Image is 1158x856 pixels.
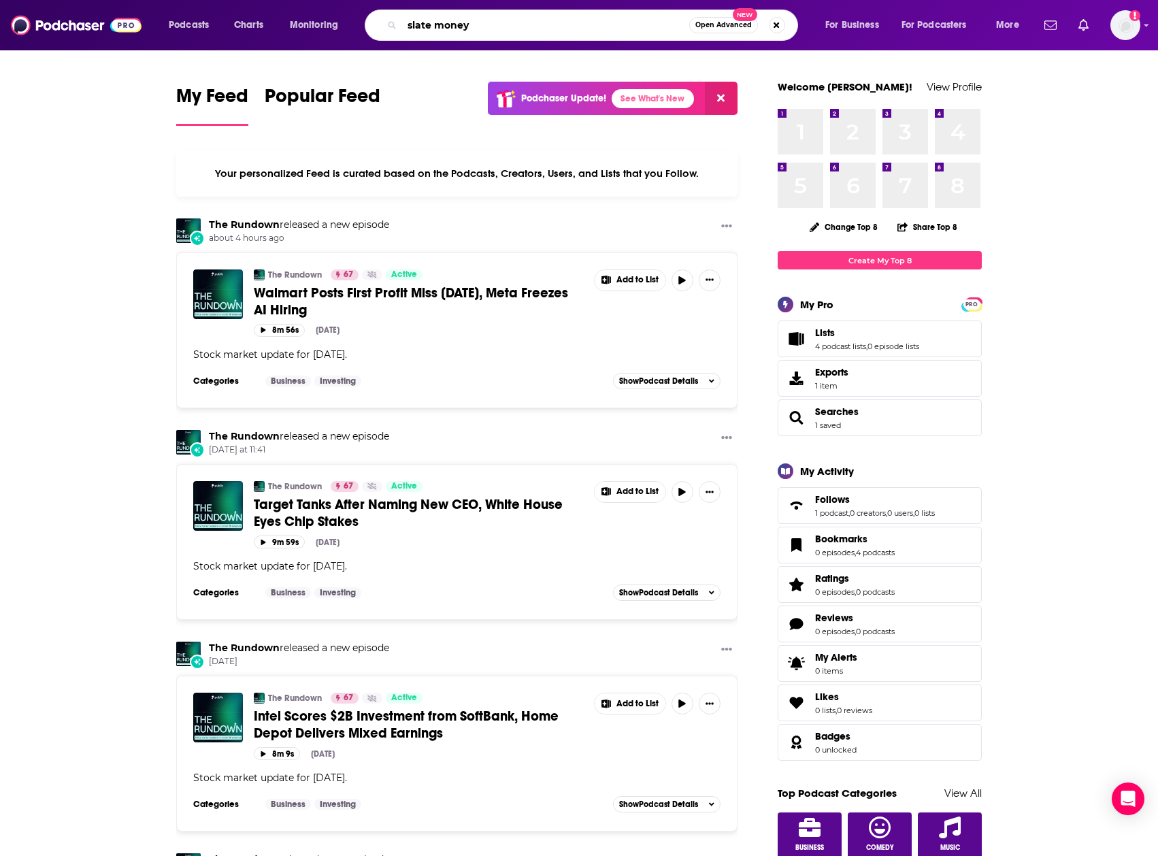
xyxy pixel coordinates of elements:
[1039,14,1062,37] a: Show notifications dropdown
[193,560,347,572] span: Stock market update for [DATE].
[837,706,872,715] a: 0 reviews
[595,693,665,714] button: Show More Button
[782,614,810,633] a: Reviews
[268,481,322,492] a: The Rundown
[901,16,967,35] span: For Podcasters
[1112,783,1144,815] div: Open Intercom Messenger
[316,325,340,335] div: [DATE]
[176,218,201,243] img: The Rundown
[314,376,361,386] a: Investing
[209,656,389,668] span: [DATE]
[311,749,335,759] div: [DATE]
[815,366,848,378] span: Exports
[699,269,721,291] button: Show More Button
[815,327,919,339] a: Lists
[193,693,243,742] a: Intel Scores $2B Investment from SoftBank, Home Depot Delivers Mixed Earnings
[280,14,356,36] button: open menu
[987,14,1036,36] button: open menu
[209,218,280,231] a: The Rundown
[699,481,721,503] button: Show More Button
[331,481,359,492] a: 67
[778,787,897,800] a: Top Podcast Categories
[778,320,982,357] span: Lists
[521,93,606,104] p: Podchaser Update!
[268,269,322,280] a: The Rundown
[344,480,353,493] span: 67
[778,645,982,682] a: My Alerts
[209,430,280,442] a: The Rundown
[254,693,265,704] img: The Rundown
[695,22,752,29] span: Open Advanced
[940,844,960,852] span: Music
[815,327,835,339] span: Lists
[268,693,322,704] a: The Rundown
[1129,10,1140,21] svg: Add a profile image
[893,14,987,36] button: open menu
[913,508,914,518] span: ,
[11,12,142,38] a: Podchaser - Follow, Share and Rate Podcasts
[254,747,300,760] button: 8m 9s
[331,693,359,704] a: 67
[290,16,338,35] span: Monitoring
[209,430,389,443] h3: released a new episode
[344,268,353,282] span: 67
[866,844,894,852] span: Comedy
[778,487,982,524] span: Follows
[782,654,810,673] span: My Alerts
[1073,14,1094,37] a: Show notifications dropdown
[815,730,857,742] a: Badges
[254,284,584,318] a: Walmart Posts First Profit Miss [DATE], Meta Freezes AI Hiring
[778,527,982,563] span: Bookmarks
[209,642,280,654] a: The Rundown
[386,481,423,492] a: Active
[616,275,659,285] span: Add to List
[815,745,857,755] a: 0 unlocked
[265,84,380,126] a: Popular Feed
[613,585,721,601] button: ShowPodcast Details
[825,16,879,35] span: For Business
[193,269,243,319] a: Walmart Posts First Profit Miss in Three Years, Meta Freezes AI Hiring
[265,799,311,810] a: Business
[815,406,859,418] a: Searches
[856,548,895,557] a: 4 podcasts
[193,587,254,598] h3: Categories
[782,733,810,752] a: Badges
[816,14,896,36] button: open menu
[815,612,895,624] a: Reviews
[254,708,584,742] a: Intel Scores $2B Investment from SoftBank, Home Depot Delivers Mixed Earnings
[815,730,850,742] span: Badges
[856,587,895,597] a: 0 podcasts
[254,284,568,318] span: Walmart Posts First Profit Miss [DATE], Meta Freezes AI Hiring
[815,691,872,703] a: Likes
[176,642,201,666] img: The Rundown
[391,268,417,282] span: Active
[815,691,839,703] span: Likes
[234,16,263,35] span: Charts
[193,348,347,361] span: Stock market update for [DATE].
[613,373,721,389] button: ShowPodcast Details
[254,324,305,337] button: 8m 56s
[193,481,243,531] img: Target Tanks After Naming New CEO, White House Eyes Chip Stakes
[254,496,563,530] span: Target Tanks After Naming New CEO, White House Eyes Chip Stakes
[689,17,758,33] button: Open AdvancedNew
[159,14,227,36] button: open menu
[190,442,205,457] div: New Episode
[209,218,389,231] h3: released a new episode
[963,299,980,310] span: PRO
[801,218,886,235] button: Change Top 8
[190,655,205,670] div: New Episode
[386,693,423,704] a: Active
[402,14,689,36] input: Search podcasts, credits, & more...
[254,481,265,492] img: The Rundown
[716,218,738,235] button: Show More Button
[836,706,837,715] span: ,
[619,376,698,386] span: Show Podcast Details
[866,342,867,351] span: ,
[176,84,248,116] span: My Feed
[716,642,738,659] button: Show More Button
[778,251,982,269] a: Create My Top 8
[176,430,201,455] a: The Rundown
